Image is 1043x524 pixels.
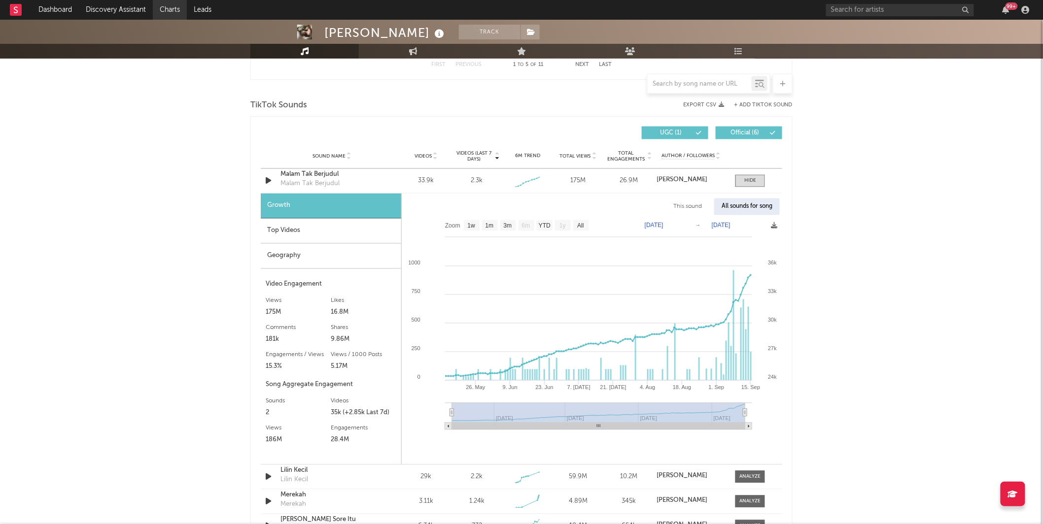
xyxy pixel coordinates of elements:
[709,385,725,391] text: 1. Sep
[280,179,340,189] div: Malam Tak Berjudul
[415,154,432,160] span: Videos
[606,472,652,482] div: 10.2M
[324,25,447,41] div: [PERSON_NAME]
[734,102,793,108] button: + Add TikTok Sound
[575,62,589,67] button: Next
[657,473,726,480] a: [PERSON_NAME]
[606,176,652,186] div: 26.9M
[673,385,691,391] text: 18. Aug
[518,63,524,67] span: to
[445,223,460,229] text: Zoom
[454,151,494,163] span: Videos (last 7 days)
[261,244,401,269] div: Geography
[768,317,777,323] text: 30k
[403,497,449,507] div: 3.11k
[266,423,331,434] div: Views
[459,25,521,39] button: Track
[648,80,752,88] input: Search by song name or URL
[741,385,760,391] text: 15. Sep
[266,295,331,307] div: Views
[768,374,777,380] text: 24k
[266,407,331,419] div: 2
[466,385,486,391] text: 26. May
[469,497,485,507] div: 1.24k
[261,219,401,244] div: Top Videos
[522,223,530,229] text: 6m
[331,295,397,307] div: Likes
[768,260,777,266] text: 36k
[266,361,331,373] div: 15.3%
[559,223,566,229] text: 1y
[657,497,726,504] a: [PERSON_NAME]
[409,260,420,266] text: 1000
[403,176,449,186] div: 33.9k
[280,491,383,500] a: Merekah
[556,497,601,507] div: 4.89M
[455,62,482,67] button: Previous
[417,374,420,380] text: 0
[657,497,708,504] strong: [PERSON_NAME]
[1006,2,1018,10] div: 99 +
[503,385,518,391] text: 9. Jun
[331,423,397,434] div: Engagements
[657,177,726,184] a: [PERSON_NAME]
[712,222,730,229] text: [DATE]
[468,223,476,229] text: 1w
[266,349,331,361] div: Engagements / Views
[657,177,708,183] strong: [PERSON_NAME]
[531,63,537,67] span: of
[403,472,449,482] div: 29k
[657,473,708,479] strong: [PERSON_NAME]
[768,289,777,295] text: 33k
[683,102,724,108] button: Export CSV
[331,407,397,419] div: 35k (+2.85k Last 7d)
[331,334,397,346] div: 9.86M
[640,385,655,391] text: 4. Aug
[280,466,383,476] a: Lilin Kecil
[280,170,383,180] a: Malam Tak Berjudul
[261,194,401,219] div: Growth
[716,127,782,139] button: Official(6)
[486,223,494,229] text: 1m
[642,127,708,139] button: UGC(1)
[331,322,397,334] div: Shares
[606,497,652,507] div: 345k
[331,361,397,373] div: 5.17M
[599,62,612,67] button: Last
[722,130,767,136] span: Official ( 6 )
[577,223,584,229] text: All
[567,385,591,391] text: 7. [DATE]
[606,151,646,163] span: Total Engagements
[666,198,709,215] div: This sound
[431,62,446,67] button: First
[504,223,512,229] text: 3m
[1003,6,1009,14] button: 99+
[266,434,331,446] div: 186M
[471,176,483,186] div: 2.3k
[331,307,397,319] div: 16.8M
[266,307,331,319] div: 175M
[768,346,777,352] text: 27k
[471,472,483,482] div: 2.2k
[412,317,420,323] text: 500
[250,99,307,111] span: TikTok Sounds
[560,154,591,160] span: Total Views
[505,153,551,160] div: 6M Trend
[331,395,397,407] div: Videos
[648,130,694,136] span: UGC ( 1 )
[266,334,331,346] div: 181k
[331,349,397,361] div: Views / 1000 Posts
[266,279,396,291] div: Video Engagement
[266,322,331,334] div: Comments
[412,346,420,352] text: 250
[536,385,554,391] text: 23. Jun
[661,153,715,160] span: Author / Followers
[826,4,974,16] input: Search for artists
[714,198,780,215] div: All sounds for song
[266,379,396,391] div: Song Aggregate Engagement
[539,223,551,229] text: YTD
[280,500,306,510] div: Merekah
